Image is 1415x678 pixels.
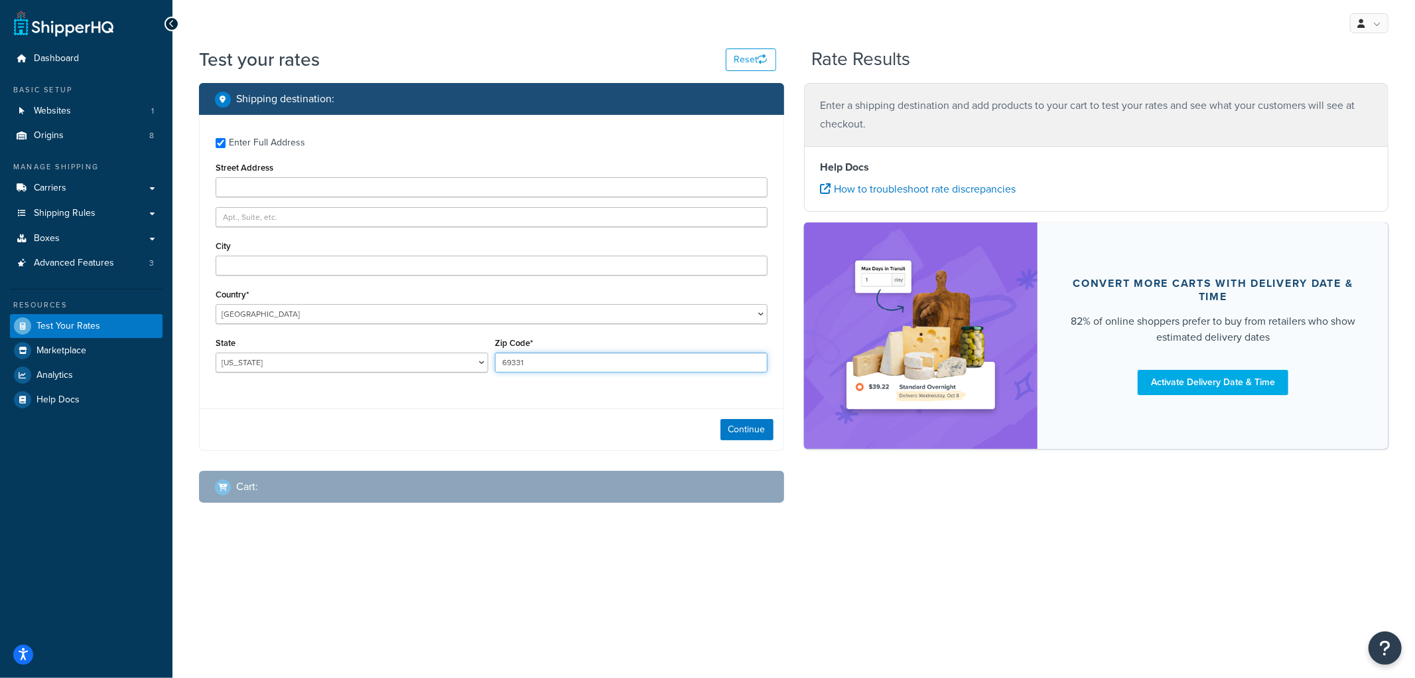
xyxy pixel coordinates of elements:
[34,233,60,244] span: Boxes
[236,481,258,493] h2: Cart :
[216,163,273,173] label: Street Address
[199,46,320,72] h1: Test your rates
[10,99,163,124] a: Websites1
[10,314,163,338] a: Test Your Rates
[36,394,80,406] span: Help Docs
[10,226,163,251] a: Boxes
[10,99,163,124] li: Websites
[10,388,163,412] a: Help Docs
[1138,370,1288,395] a: Activate Delivery Date & Time
[10,84,163,96] div: Basic Setup
[151,106,154,117] span: 1
[236,93,334,105] h2: Shipping destination :
[34,130,64,141] span: Origins
[1369,632,1402,665] button: Open Resource Center
[10,176,163,201] a: Carriers
[34,258,114,269] span: Advanced Features
[10,339,163,363] a: Marketplace
[34,106,71,117] span: Websites
[36,321,100,332] span: Test Your Rates
[726,48,776,71] button: Reset
[1069,277,1357,303] div: Convert more carts with delivery date & time
[149,130,154,141] span: 8
[1069,313,1357,345] div: 82% of online shoppers prefer to buy from retailers who show estimated delivery dates
[720,419,774,440] button: Continue
[10,251,163,276] li: Advanced Features
[216,338,236,348] label: State
[34,183,66,194] span: Carriers
[838,242,1004,429] img: feature-image-ddt-36eae7f7280da8017bfb280eaccd9c446f90b1fe08728e4019434db127062ab4.png
[10,124,163,148] a: Origins8
[10,363,163,387] a: Analytics
[495,338,533,348] label: Zip Code*
[10,46,163,71] a: Dashboard
[216,241,231,251] label: City
[821,96,1373,133] p: Enter a shipping destination and add products to your cart to test your rates and see what your c...
[216,138,226,148] input: Enter Full Address
[10,299,163,311] div: Resources
[36,345,86,357] span: Marketplace
[34,208,96,219] span: Shipping Rules
[821,181,1016,197] a: How to troubleshoot rate discrepancies
[216,290,249,299] label: Country*
[36,370,73,381] span: Analytics
[10,251,163,276] a: Advanced Features3
[10,161,163,173] div: Manage Shipping
[821,159,1373,175] h4: Help Docs
[10,201,163,226] a: Shipping Rules
[229,133,305,152] div: Enter Full Address
[10,124,163,148] li: Origins
[149,258,154,269] span: 3
[811,49,910,70] h2: Rate Results
[216,207,768,227] input: Apt., Suite, etc.
[34,53,79,64] span: Dashboard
